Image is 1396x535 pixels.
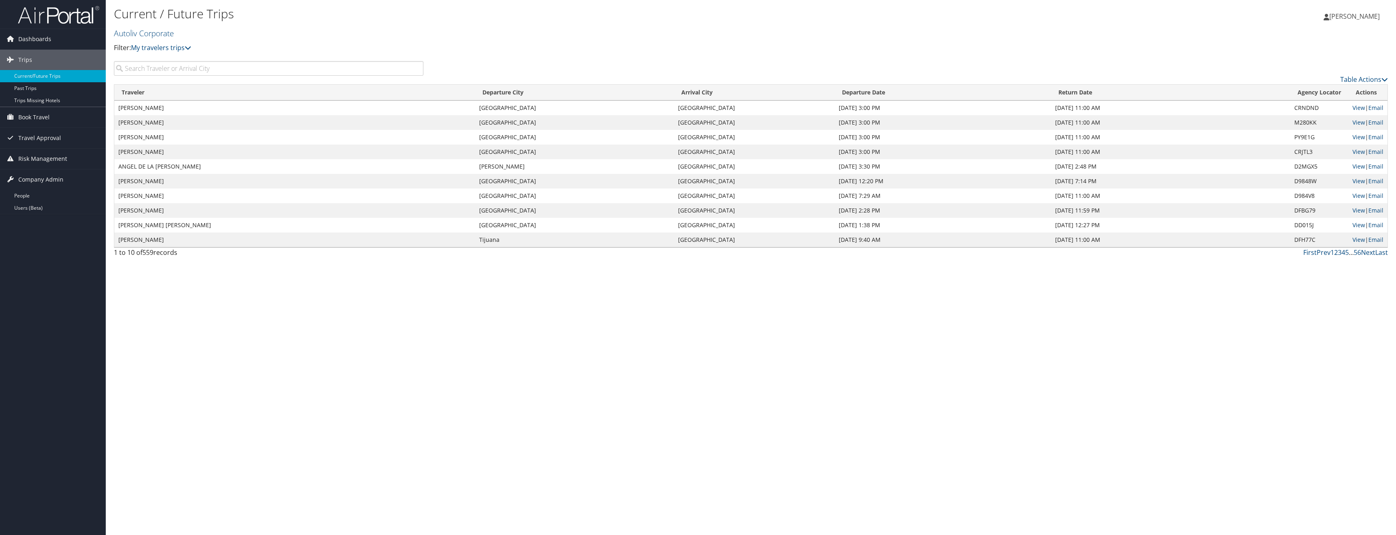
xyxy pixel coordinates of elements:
td: D9848W [1290,174,1348,189]
td: [DATE] 11:00 AM [1051,115,1290,130]
a: Email [1368,221,1383,229]
td: DFBG79 [1290,203,1348,218]
td: ANGEL DE LA [PERSON_NAME] [114,159,475,174]
td: [DATE] 3:00 PM [835,115,1051,130]
td: [PERSON_NAME] [114,189,475,203]
a: View [1352,192,1365,200]
td: [DATE] 2:28 PM [835,203,1051,218]
a: View [1352,177,1365,185]
a: Next [1361,248,1375,257]
td: [GEOGRAPHIC_DATA] [674,218,835,232]
td: DFH77C [1290,232,1348,247]
td: [DATE] 3:00 PM [835,130,1051,145]
td: [DATE] 12:20 PM [835,174,1051,189]
td: | [1348,115,1387,130]
td: [DATE] 3:30 PM [835,159,1051,174]
td: | [1348,203,1387,218]
td: [GEOGRAPHIC_DATA] [674,145,835,159]
span: Risk Management [18,149,67,169]
td: [DATE] 11:00 AM [1051,189,1290,203]
a: Email [1368,104,1383,112]
td: [DATE] 1:38 PM [835,218,1051,232]
a: Autoliv Corporate [114,28,176,39]
td: [GEOGRAPHIC_DATA] [674,101,835,115]
a: Email [1368,148,1383,156]
td: [DATE] 3:00 PM [835,101,1051,115]
td: DD015J [1290,218,1348,232]
th: Arrival City: activate to sort column ascending [674,85,835,101]
td: [GEOGRAPHIC_DATA] [475,218,674,232]
td: [DATE] 7:29 AM [835,189,1051,203]
div: 1 to 10 of records [114,248,423,261]
td: [GEOGRAPHIC_DATA] [475,174,674,189]
td: D984V8 [1290,189,1348,203]
th: Agency Locator: activate to sort column ascending [1290,85,1348,101]
td: | [1348,101,1387,115]
span: Company Admin [18,169,63,190]
td: [DATE] 11:00 AM [1051,101,1290,115]
td: [DATE] 9:40 AM [835,232,1051,247]
input: Search Traveler or Arrival City [114,61,423,76]
a: 5 [1345,248,1349,257]
a: 3 [1338,248,1341,257]
td: [GEOGRAPHIC_DATA] [674,174,835,189]
a: 4 [1341,248,1345,257]
td: [DATE] 3:00 PM [835,145,1051,159]
td: [PERSON_NAME] [114,174,475,189]
a: Email [1368,236,1383,243]
td: | [1348,145,1387,159]
td: D2MGX5 [1290,159,1348,174]
img: airportal-logo.png [18,5,99,24]
a: View [1352,206,1365,214]
td: Tijuana [475,232,674,247]
td: [GEOGRAPHIC_DATA] [475,130,674,145]
span: Travel Approval [18,128,61,148]
a: Email [1368,118,1383,126]
a: 2 [1334,248,1338,257]
td: [PERSON_NAME] [114,203,475,218]
td: [PERSON_NAME] [114,232,475,247]
span: Book Travel [18,107,50,127]
p: Filter: [114,43,963,53]
span: 559 [142,248,153,257]
td: [DATE] 11:00 AM [1051,145,1290,159]
span: Dashboards [18,29,51,49]
a: View [1352,162,1365,170]
h1: Current / Future Trips [114,5,963,22]
a: First [1303,248,1317,257]
span: Trips [18,50,32,70]
a: 56 [1354,248,1361,257]
td: [GEOGRAPHIC_DATA] [475,145,674,159]
a: View [1352,221,1365,229]
a: View [1352,104,1365,112]
td: | [1348,189,1387,203]
td: M280KK [1290,115,1348,130]
a: My travelers trips [131,43,191,52]
td: [GEOGRAPHIC_DATA] [674,130,835,145]
a: View [1352,118,1365,126]
a: [PERSON_NAME] [1324,4,1388,29]
td: [GEOGRAPHIC_DATA] [674,159,835,174]
td: [GEOGRAPHIC_DATA] [674,115,835,130]
a: View [1352,236,1365,243]
td: [DATE] 11:00 AM [1051,232,1290,247]
td: [PERSON_NAME] [114,145,475,159]
td: [PERSON_NAME] [114,101,475,115]
td: | [1348,159,1387,174]
span: … [1349,248,1354,257]
span: [PERSON_NAME] [1329,12,1380,21]
td: [DATE] 7:14 PM [1051,174,1290,189]
td: CRNDND [1290,101,1348,115]
td: [GEOGRAPHIC_DATA] [475,203,674,218]
a: Table Actions [1340,75,1388,84]
td: [GEOGRAPHIC_DATA] [674,203,835,218]
th: Actions [1348,85,1387,101]
th: Departure Date: activate to sort column descending [835,85,1051,101]
td: [GEOGRAPHIC_DATA] [475,101,674,115]
td: [PERSON_NAME] [475,159,674,174]
td: PY9E1G [1290,130,1348,145]
a: Email [1368,192,1383,200]
a: Email [1368,133,1383,141]
a: View [1352,148,1365,156]
th: Departure City: activate to sort column ascending [475,85,674,101]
